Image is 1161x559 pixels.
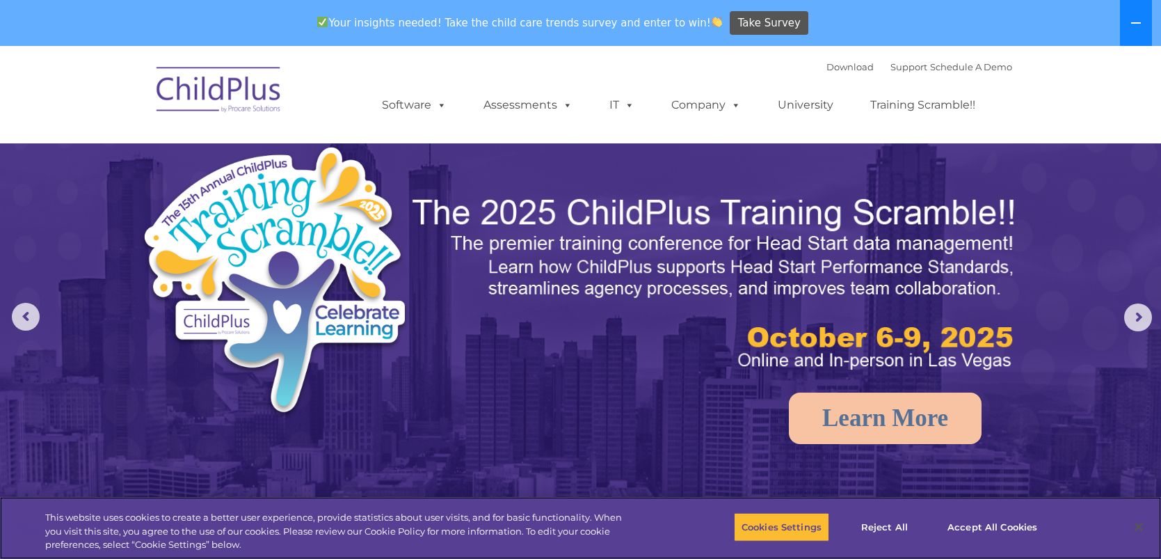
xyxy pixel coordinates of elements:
[730,11,808,36] a: Take Survey
[826,61,1012,72] font: |
[841,512,928,542] button: Reject All
[856,91,989,119] a: Training Scramble!!
[712,17,722,27] img: 👏
[789,393,982,444] a: Learn More
[312,9,728,36] span: Your insights needed! Take the child care trends survey and enter to win!
[826,61,874,72] a: Download
[930,61,1012,72] a: Schedule A Demo
[734,512,829,542] button: Cookies Settings
[317,17,328,27] img: ✅
[193,92,236,102] span: Last name
[657,91,755,119] a: Company
[45,511,639,552] div: This website uses cookies to create a better user experience, provide statistics about user visit...
[470,91,586,119] a: Assessments
[738,11,801,36] span: Take Survey
[764,91,847,119] a: University
[1123,512,1154,542] button: Close
[368,91,461,119] a: Software
[193,149,253,159] span: Phone number
[150,57,289,127] img: ChildPlus by Procare Solutions
[940,512,1045,542] button: Accept All Cookies
[595,91,648,119] a: IT
[890,61,927,72] a: Support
